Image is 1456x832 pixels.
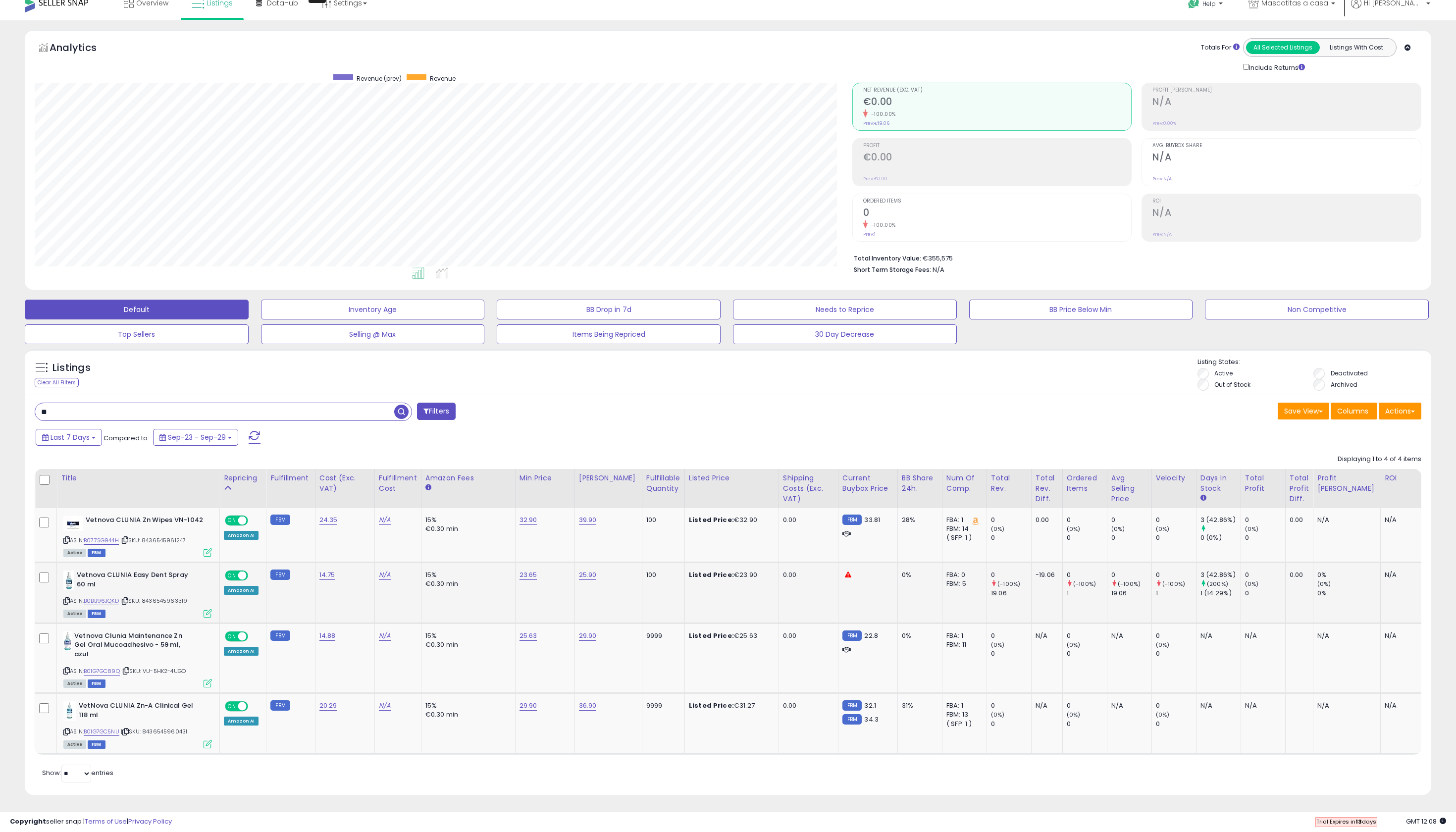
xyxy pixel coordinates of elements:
[520,701,537,711] a: 29.90
[1036,571,1055,579] div: -19.06
[991,589,1031,598] div: 19.06
[153,429,238,446] button: Sep-23 - Sep-29
[1156,631,1196,640] div: 0
[1406,817,1446,826] span: 2025-10-8 12:08 GMT
[1111,589,1151,598] div: 19.06
[120,597,187,605] span: | SKU: 8436545963319
[1385,473,1421,483] div: ROI
[991,571,1031,579] div: 0
[783,631,831,640] div: 0.00
[319,473,370,494] div: Cost (Exc. VAT)
[63,516,83,531] img: 31bJWL5OvoS._SL40_.jpg
[783,516,831,524] div: 0.00
[1245,701,1278,710] div: N/A
[1200,631,1233,640] div: N/A
[1245,589,1285,598] div: 0
[1156,649,1196,658] div: 0
[224,531,259,540] div: Amazon AI
[842,700,862,711] small: FBM
[270,473,311,483] div: Fulfillment
[1036,701,1055,710] div: N/A
[63,679,86,688] span: All listings currently available for purchase on Amazon
[579,570,597,580] a: 25.90
[946,710,979,719] div: FBM: 13
[425,571,508,579] div: 15%
[61,473,215,483] div: Title
[520,631,537,641] a: 25.63
[1385,516,1417,524] div: N/A
[646,631,677,640] div: 9999
[319,515,338,525] a: 24.35
[1317,701,1373,710] div: N/A
[1317,589,1380,598] div: 0%
[902,701,935,710] div: 31%
[1200,533,1241,542] div: 0 (0%)
[1036,631,1055,640] div: N/A
[86,516,206,527] b: Vetnova CLUNIA Zn Wipes VN-1042
[1111,533,1151,542] div: 0
[10,817,46,826] strong: Copyright
[1278,403,1329,419] button: Save View
[868,110,896,118] small: -100.00%
[319,570,335,580] a: 14.75
[84,728,119,736] a: B01G7GC5NU
[63,571,212,617] div: ASIN:
[946,579,979,588] div: FBM: 5
[579,515,597,525] a: 39.90
[733,324,957,344] button: 30 Day Decrease
[902,473,938,494] div: BB Share 24h.
[863,152,1132,165] h2: €0.00
[63,516,212,556] div: ASIN:
[689,631,734,640] b: Listed Price:
[224,647,259,656] div: Amazon AI
[270,630,290,641] small: FBM
[1331,369,1368,377] label: Deactivated
[1067,589,1107,598] div: 1
[52,361,91,375] h5: Listings
[1197,358,1432,367] p: Listing States:
[497,300,721,319] button: BB Drop in 7d
[1200,571,1241,579] div: 3 (42.86%)
[1152,88,1421,93] span: Profit [PERSON_NAME]
[689,571,771,579] div: €23.90
[1290,473,1309,504] div: Total Profit Diff.
[969,300,1193,319] button: BB Price Below Min
[1152,152,1421,165] h2: N/A
[425,640,508,649] div: €0.30 min
[1201,43,1240,52] div: Totals For
[946,524,979,533] div: FBM: 14
[1067,649,1107,658] div: 0
[50,41,116,57] h5: Analytics
[991,711,1005,719] small: (0%)
[425,473,511,483] div: Amazon Fees
[1156,533,1196,542] div: 0
[261,324,485,344] button: Selling @ Max
[946,701,979,710] div: FBA: 1
[689,701,734,710] b: Listed Price:
[864,631,878,640] span: 22.8
[646,473,680,494] div: Fulfillable Quantity
[864,515,880,524] span: 33.81
[1067,641,1081,649] small: (0%)
[863,199,1132,204] span: Ordered Items
[1156,641,1170,649] small: (0%)
[63,610,86,618] span: All listings currently available for purchase on Amazon
[991,516,1031,524] div: 0
[1316,818,1376,826] span: Trial Expires in days
[946,533,979,542] div: ( SFP: 1 )
[128,817,172,826] a: Privacy Policy
[1067,516,1107,524] div: 0
[733,300,957,319] button: Needs to Reprice
[1337,406,1368,416] span: Columns
[1067,701,1107,710] div: 0
[1111,473,1147,504] div: Avg Selling Price
[991,641,1005,649] small: (0%)
[783,571,831,579] div: 0.00
[1156,720,1196,728] div: 0
[270,700,290,711] small: FBM
[63,631,212,686] div: ASIN:
[1067,571,1107,579] div: 0
[379,631,391,641] a: N/A
[783,473,834,504] div: Shipping Costs (Exc. VAT)
[63,549,86,557] span: All listings currently available for purchase on Amazon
